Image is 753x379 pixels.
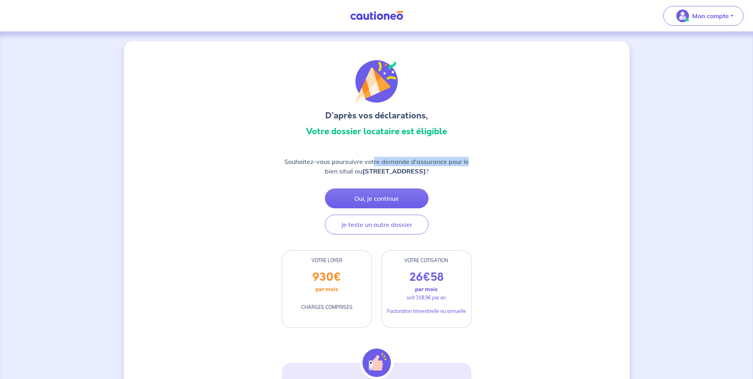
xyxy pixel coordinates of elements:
p: Mon compte [692,11,729,21]
button: illu_account_valid_menu.svgMon compte [663,6,744,26]
div: VOTRE COTISATION [382,257,471,264]
p: CHARGES COMPRISES [301,304,353,311]
p: soit 318,9€ par an [407,294,446,301]
img: illu_congratulation.svg [355,60,398,103]
div: VOTRE LOYER [282,257,372,264]
button: Je teste un autre dossier [325,215,428,234]
p: 26 [410,270,443,284]
p: Facturation trimestrielle ou annuelle [387,308,466,315]
h3: D’après vos déclarations, [282,109,472,122]
strong: [STREET_ADDRESS] [362,167,426,175]
span: 58 [430,269,443,285]
h3: Votre dossier locataire est éligible [282,125,472,138]
img: illu_account_valid_menu.svg [676,10,689,22]
p: par mois [315,284,338,294]
button: Oui, je continue [325,189,428,208]
p: Souhaitez-vous poursuivre votre demande d'assurance pour le bien situé au ? [282,157,472,176]
img: illu_alert_hand.svg [362,349,391,377]
span: € [423,269,430,285]
img: Cautioneo [347,11,406,21]
p: par mois [415,284,438,294]
p: 930 € [312,270,341,284]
